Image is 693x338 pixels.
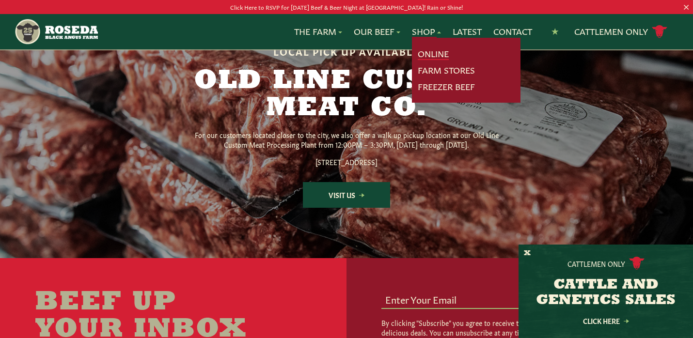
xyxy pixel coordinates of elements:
a: Contact [493,25,532,38]
a: Visit Us [303,182,390,208]
p: Click Here to RSVP for [DATE] Beef & Beer Night at [GEOGRAPHIC_DATA]! Rain or Shine! [35,2,659,12]
a: Click Here [562,318,649,324]
a: Latest [453,25,482,38]
button: X [524,248,531,259]
h3: CATTLE AND GENETICS SALES [531,277,681,308]
a: Our Beef [354,25,400,38]
p: For our customers located closer to the city, we also offer a walk up pickup location at our Old ... [191,130,502,149]
a: The Farm [294,25,342,38]
h2: Old Line Custom Meat Co. [160,68,533,122]
a: Cattlemen Only [574,23,667,40]
input: Enter Your Email [381,290,583,308]
img: https://roseda.com/wp-content/uploads/2021/05/roseda-25-header.png [14,18,98,46]
h6: Local Pick Up Available [160,46,533,56]
p: Cattlemen Only [567,259,625,268]
a: Shop [412,25,441,38]
nav: Main Navigation [14,14,679,49]
a: Online [418,47,449,60]
p: [STREET_ADDRESS] [191,157,502,167]
img: cattle-icon.svg [629,257,645,270]
a: Freezer Beef [418,80,475,93]
a: Farm Stores [418,64,475,77]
